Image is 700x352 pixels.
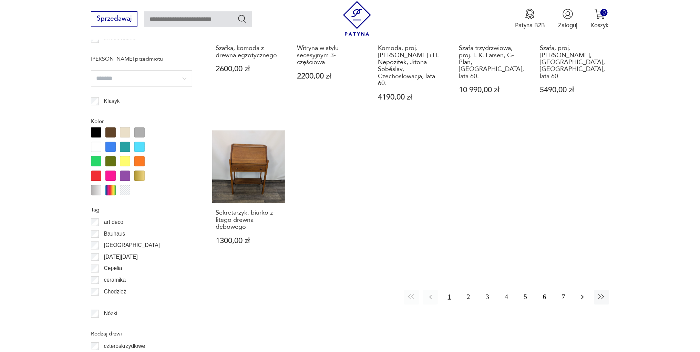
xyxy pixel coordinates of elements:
p: Zaloguj [558,21,577,29]
h3: Szafa, proj. [PERSON_NAME], [GEOGRAPHIC_DATA], [GEOGRAPHIC_DATA], lata 60 [540,45,605,80]
p: 2600,00 zł [216,65,281,73]
p: 10 990,00 zł [459,86,524,94]
button: Sprzedawaj [91,11,137,27]
p: Klasyk [104,97,120,106]
p: Rodzaj drzwi [91,329,192,338]
p: [PERSON_NAME] przedmiotu [91,54,192,63]
p: art deco [104,218,123,227]
p: 5490,00 zł [540,86,605,94]
p: Bauhaus [104,229,125,238]
p: [GEOGRAPHIC_DATA] [104,241,160,250]
img: Ikona koszyka [595,9,605,19]
button: 1 [442,290,457,304]
h3: Witryna w stylu secesyjnym 3-częściowa [297,45,362,66]
img: Patyna - sklep z meblami i dekoracjami vintage [340,1,374,36]
h3: Komoda, proj. [PERSON_NAME] i H. Nepozitek, Jitona Soběslav, Czechosłowacja, lata 60. [378,45,443,87]
p: 4190,00 zł [378,94,443,101]
h3: Sekretarzyk, biurko z litego drewna dębowego [216,209,281,230]
button: Patyna B2B [515,9,545,29]
a: Sprzedawaj [91,17,137,22]
button: Zaloguj [558,9,577,29]
p: Kolor [91,117,192,126]
p: Tag [91,205,192,214]
h3: Szafka, komoda z drewna egzotycznego [216,45,281,59]
a: Ikona medaluPatyna B2B [515,9,545,29]
button: 4 [499,290,514,304]
button: 5 [518,290,533,304]
p: Chodzież [104,287,126,296]
button: 7 [556,290,571,304]
button: 6 [537,290,552,304]
h3: Szafa trzydrzwiowa, proj. I. K. Larsen, G-Plan, [GEOGRAPHIC_DATA], lata 60. [459,45,524,80]
p: 2200,00 zł [297,73,362,80]
div: 0 [600,9,608,16]
p: czteroskrzydłowe [104,342,145,351]
button: 0Koszyk [591,9,609,29]
button: 3 [480,290,495,304]
p: Koszyk [591,21,609,29]
p: Cepelia [104,264,122,273]
p: [DATE][DATE] [104,252,138,261]
p: Ćmielów [104,299,125,308]
img: Ikonka użytkownika [563,9,573,19]
img: Ikona medalu [525,9,535,19]
button: Szukaj [237,14,247,24]
a: Sekretarzyk, biurko z litego drewna dębowegoSekretarzyk, biurko z litego drewna dębowego1300,00 zł [212,130,285,261]
p: Patyna B2B [515,21,545,29]
p: ceramika [104,276,126,284]
p: Nóżki [104,309,117,318]
p: 1300,00 zł [216,237,281,245]
button: 2 [461,290,476,304]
